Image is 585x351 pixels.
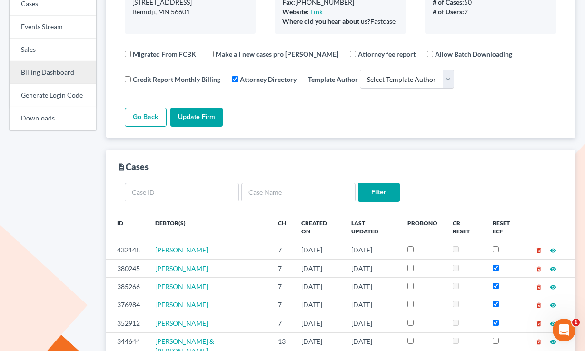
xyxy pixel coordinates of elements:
a: Downloads [10,107,96,130]
a: Billing Dashboard [10,61,96,84]
a: visibility [550,319,556,327]
a: visibility [550,246,556,254]
div: Fastcase [282,17,398,26]
i: delete_forever [535,266,542,272]
a: [PERSON_NAME] [155,246,208,254]
td: 432148 [106,241,148,259]
th: Debtor(s) [148,213,271,241]
a: Sales [10,39,96,61]
label: Allow Batch Downloading [435,49,512,59]
th: Created On [294,213,344,241]
input: Case ID [125,183,239,202]
a: visibility [550,301,556,309]
th: Last Updated [344,213,399,241]
div: Bemidji, MN 56601 [132,7,248,17]
td: 352912 [106,314,148,332]
th: Ch [270,213,294,241]
a: Generate Login Code [10,84,96,107]
div: 2 [433,7,549,17]
i: visibility [550,302,556,309]
td: 380245 [106,259,148,277]
a: [PERSON_NAME] [155,301,208,309]
label: Migrated From FCBK [133,49,196,59]
i: delete_forever [535,339,542,345]
label: Template Author [308,74,358,84]
a: Go Back [125,108,167,127]
iframe: Intercom live chat [553,319,575,341]
a: visibility [550,337,556,345]
td: [DATE] [294,314,344,332]
b: Website: [282,8,309,16]
td: [DATE] [294,278,344,296]
a: [PERSON_NAME] [155,319,208,327]
i: visibility [550,339,556,345]
i: description [117,163,126,171]
td: 7 [270,314,294,332]
a: [PERSON_NAME] [155,282,208,291]
a: visibility [550,282,556,291]
td: [DATE] [294,241,344,259]
td: 7 [270,259,294,277]
div: Cases [117,161,149,172]
input: Update Firm [170,108,223,127]
span: 1 [572,319,580,326]
input: Case Name [241,183,356,202]
a: delete_forever [535,264,542,272]
label: Attorney fee report [358,49,416,59]
i: visibility [550,321,556,327]
input: Filter [358,183,400,202]
i: visibility [550,247,556,254]
i: delete_forever [535,302,542,309]
td: 385266 [106,278,148,296]
b: Where did you hear about us? [282,17,370,25]
td: 7 [270,278,294,296]
a: visibility [550,264,556,272]
th: CR Reset [445,213,485,241]
a: delete_forever [535,301,542,309]
a: delete_forever [535,319,542,327]
td: 376984 [106,296,148,314]
th: ProBono [400,213,445,241]
td: [DATE] [344,241,399,259]
td: [DATE] [344,314,399,332]
i: delete_forever [535,321,542,327]
label: Credit Report Monthly Billing [133,74,220,84]
i: visibility [550,284,556,291]
i: delete_forever [535,284,542,291]
label: Attorney Directory [240,74,297,84]
a: [PERSON_NAME] [155,264,208,272]
a: delete_forever [535,337,542,345]
td: [DATE] [294,296,344,314]
i: visibility [550,266,556,272]
th: Reset ECF [485,213,528,241]
td: [DATE] [344,278,399,296]
td: [DATE] [294,259,344,277]
td: 7 [270,296,294,314]
th: ID [106,213,148,241]
a: Link [310,8,323,16]
i: delete_forever [535,247,542,254]
label: Make all new cases pro [PERSON_NAME] [216,49,338,59]
a: delete_forever [535,246,542,254]
a: delete_forever [535,282,542,291]
b: # of Users: [433,8,464,16]
td: [DATE] [344,296,399,314]
td: [DATE] [344,259,399,277]
td: 7 [270,241,294,259]
a: Events Stream [10,16,96,39]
